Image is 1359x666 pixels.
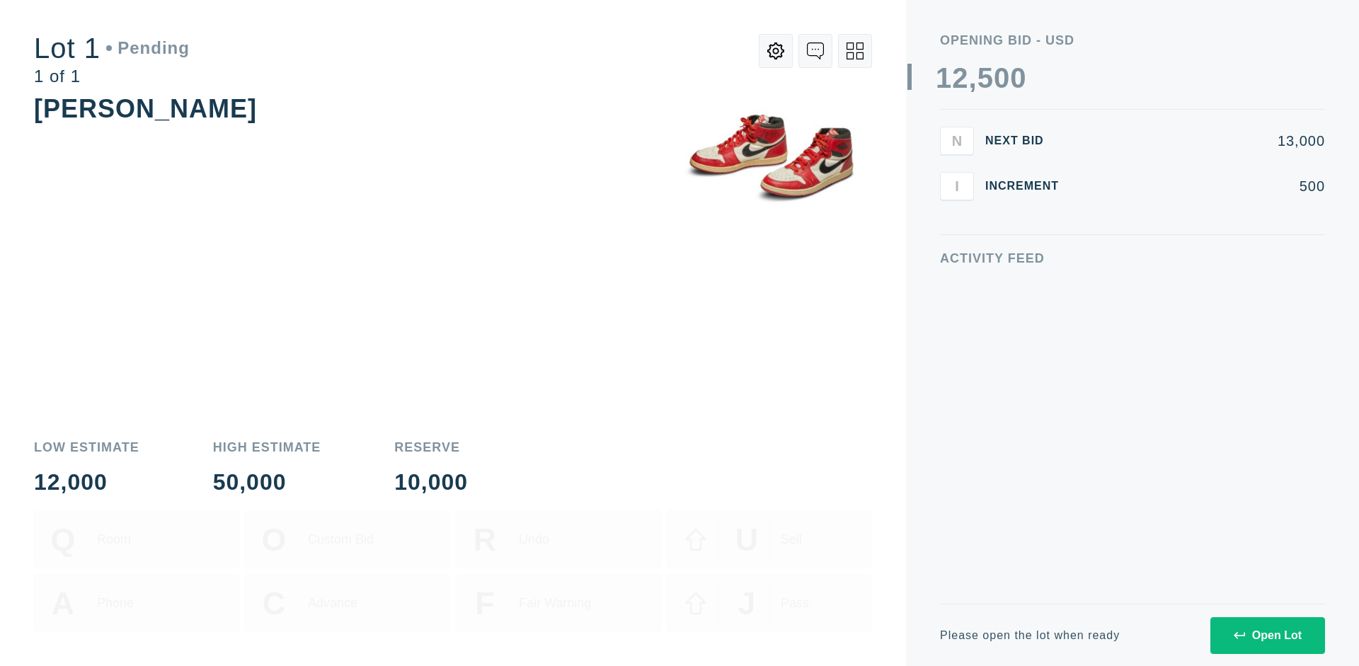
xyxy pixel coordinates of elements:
div: 0 [994,64,1010,92]
div: 2 [952,64,968,92]
div: 500 [1082,179,1325,193]
div: , [969,64,977,347]
div: 50,000 [213,471,321,493]
button: I [940,172,974,200]
div: Next Bid [985,135,1070,147]
div: [PERSON_NAME] [34,94,257,123]
div: Please open the lot when ready [940,630,1120,641]
div: 12,000 [34,471,139,493]
div: 10,000 [394,471,468,493]
div: High Estimate [213,441,321,454]
span: I [955,178,959,194]
div: Low Estimate [34,441,139,454]
div: 1 [936,64,952,92]
div: Lot 1 [34,34,190,62]
div: Reserve [394,441,468,454]
div: 1 of 1 [34,68,190,85]
div: Pending [106,40,190,57]
div: 13,000 [1082,134,1325,148]
div: Opening bid - USD [940,34,1325,47]
div: Open Lot [1234,629,1302,642]
button: Open Lot [1210,617,1325,654]
span: N [952,132,962,149]
div: 0 [1010,64,1026,92]
button: N [940,127,974,155]
div: 5 [977,64,994,92]
div: Increment [985,180,1070,192]
div: Activity Feed [940,252,1325,265]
